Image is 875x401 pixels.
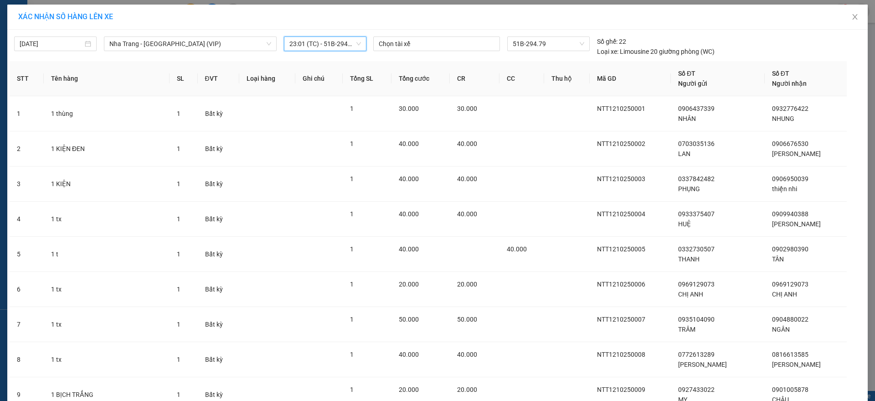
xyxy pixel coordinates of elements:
[44,307,169,342] td: 1 tx
[10,202,44,237] td: 4
[44,96,169,131] td: 1 thùng
[399,351,419,358] span: 40.000
[198,342,240,377] td: Bất kỳ
[198,237,240,272] td: Bất kỳ
[597,386,645,393] span: NTT1210250009
[177,250,180,258] span: 1
[198,167,240,202] td: Bất kỳ
[678,150,690,157] span: LAN
[842,5,868,30] button: Close
[177,321,180,328] span: 1
[597,210,645,218] span: NTT1210250004
[18,12,113,21] span: XÁC NHẬN SỐ HÀNG LÊN XE
[678,115,696,122] span: NHÂN
[772,281,808,288] span: 0969129073
[457,386,477,393] span: 20.000
[457,105,477,112] span: 30.000
[597,175,645,182] span: NTT1210250003
[10,272,44,307] td: 6
[678,220,691,228] span: HUỆ
[597,47,618,57] span: Loại xe:
[772,150,821,157] span: [PERSON_NAME]
[544,61,590,96] th: Thu hộ
[678,70,695,77] span: Số ĐT
[126,11,148,33] img: logo.jpg
[266,41,272,47] span: down
[678,185,700,193] span: PHỤNG
[597,47,715,57] div: Limousine 20 giường phòng (WC)
[678,386,715,393] span: 0927433022
[10,131,44,167] td: 2
[20,39,83,49] input: 12/10/2025
[399,316,419,323] span: 50.000
[772,70,789,77] span: Số ĐT
[109,37,271,51] span: Nha Trang - Sài Gòn (VIP)
[772,386,808,393] span: 0901005878
[399,386,419,393] span: 20.000
[350,210,354,218] span: 1
[177,391,180,398] span: 1
[198,96,240,131] td: Bất kỳ
[170,61,198,96] th: SL
[399,140,419,147] span: 40.000
[198,61,240,96] th: ĐVT
[457,210,477,218] span: 40.000
[177,110,180,117] span: 1
[457,175,477,182] span: 40.000
[10,307,44,342] td: 7
[104,35,153,42] b: [DOMAIN_NAME]
[678,210,715,218] span: 0933375407
[239,61,295,96] th: Loại hàng
[104,43,153,55] li: (c) 2017
[44,167,169,202] td: 1 KIỆN
[590,61,671,96] th: Mã GD
[10,342,44,377] td: 8
[678,291,703,298] span: CHỊ ANH
[772,80,807,87] span: Người nhận
[399,105,419,112] span: 30.000
[10,61,44,96] th: STT
[198,307,240,342] td: Bất kỳ
[678,281,715,288] span: 0969129073
[350,316,354,323] span: 1
[10,167,44,202] td: 3
[350,351,354,358] span: 1
[399,210,419,218] span: 40.000
[350,245,354,253] span: 1
[177,356,180,363] span: 1
[44,237,169,272] td: 1 t
[772,291,797,298] span: CHỊ ANH
[74,13,103,72] b: BIÊN NHẬN GỬI HÀNG
[399,245,419,253] span: 40.000
[450,61,499,96] th: CR
[772,255,784,263] span: TÂN
[177,145,180,152] span: 1
[177,180,180,187] span: 1
[44,202,169,237] td: 1 tx
[507,245,527,253] span: 40.000
[44,272,169,307] td: 1 tx
[350,140,354,147] span: 1
[597,281,645,288] span: NTT1210250006
[678,361,727,368] span: [PERSON_NAME]
[44,342,169,377] td: 1 tx
[11,11,57,57] img: logo.jpg
[772,326,790,333] span: NGÂN
[350,175,354,182] span: 1
[597,245,645,253] span: NTT1210250005
[10,96,44,131] td: 1
[198,131,240,167] td: Bất kỳ
[457,351,477,358] span: 40.000
[772,220,821,228] span: [PERSON_NAME]
[391,61,450,96] th: Tổng cước
[457,281,477,288] span: 20.000
[350,105,354,112] span: 1
[597,316,645,323] span: NTT1210250007
[772,361,821,368] span: [PERSON_NAME]
[513,37,584,51] span: 51B-294.79
[343,61,391,96] th: Tổng SL
[678,245,715,253] span: 0332730507
[399,281,419,288] span: 20.000
[289,37,361,51] span: 23:01 (TC) - 51B-294.79
[678,255,700,263] span: THANH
